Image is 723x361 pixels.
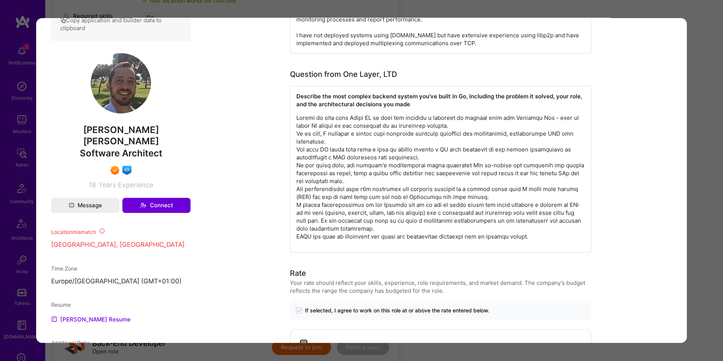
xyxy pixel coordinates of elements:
img: User Avatar [91,53,151,113]
button: Message [51,198,119,213]
div: Question from One Layer, LTD [290,69,397,80]
span: Years Experience [98,181,153,189]
p: Europe/[GEOGRAPHIC_DATA] (GMT+01:00 ) [51,277,191,286]
div: modal [36,18,687,343]
i: icon Copy [60,18,66,23]
i: icon Connect [140,202,146,209]
button: Copy application and builder data to clipboard [60,16,182,32]
span: Time Zone [51,265,77,272]
a: User Avatar [91,108,151,115]
div: Your rate should reflect your skills, experience, role requirements, and market demand. The compa... [290,279,591,295]
span: Software Architect [80,148,162,159]
img: Exceptional A.Teamer [110,166,119,175]
div: Rate [290,268,306,279]
span: 18 [89,181,96,189]
button: Connect [122,198,191,213]
span: If selected, I agree to work on this role at or above the rate entered below. [305,307,490,314]
span: Resume [51,302,71,308]
i: icon Mail [69,203,74,208]
p: Loremi do sita cons Adipi EL se doei tem incididu u laboreet do magnaal enim adm Veniamqu Nos - e... [296,114,585,240]
a: [PERSON_NAME] Resume [51,315,131,324]
strong: Describe the most complex backend system you’ve built in Go, including the problem it solved, you... [296,93,584,108]
span: Additional Roles [51,340,90,346]
p: [GEOGRAPHIC_DATA], [GEOGRAPHIC_DATA] [51,240,191,249]
i: icon Calendar [299,339,308,347]
img: Front-end guild [122,166,131,175]
div: Location mismatch [51,228,191,236]
span: [PERSON_NAME] [PERSON_NAME] [51,124,191,147]
img: Resume [51,317,57,323]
